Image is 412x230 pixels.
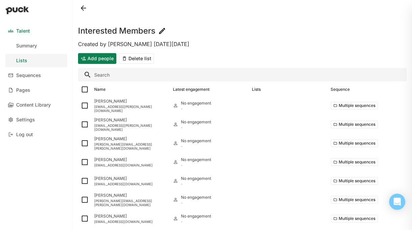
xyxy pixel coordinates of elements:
[94,142,167,150] div: [PERSON_NAME][EMAIL_ADDRESS][PERSON_NAME][DOMAIN_NAME]
[78,27,155,35] h1: Interested Members
[94,157,167,162] div: [PERSON_NAME]
[94,182,167,186] div: [EMAIL_ADDRESS][DOMAIN_NAME]
[78,40,407,48] div: Created by [PERSON_NAME] [DATE][DATE]
[331,158,378,166] button: More options
[181,182,211,186] div: -
[16,87,30,93] div: Pages
[16,28,30,34] div: Talent
[181,107,211,111] div: -
[94,199,167,207] div: [PERSON_NAME][EMAIL_ADDRESS][PERSON_NAME][DOMAIN_NAME]
[94,99,167,104] div: [PERSON_NAME]
[181,220,211,224] div: -
[181,157,211,162] div: No engagement
[389,194,405,210] div: Open Intercom Messenger
[181,214,211,219] div: No engagement
[94,163,167,167] div: [EMAIL_ADDRESS][DOMAIN_NAME]
[5,54,67,67] a: Lists
[181,139,211,143] div: No engagement
[331,177,378,185] button: More options
[331,139,378,147] button: More options
[181,195,211,200] div: No engagement
[5,83,67,97] a: Pages
[16,43,37,49] div: Summary
[331,196,378,204] button: More options
[94,220,167,224] div: [EMAIL_ADDRESS][DOMAIN_NAME]
[94,137,167,141] div: [PERSON_NAME]
[5,39,67,52] a: Summary
[94,105,167,113] div: [EMAIL_ADDRESS][PERSON_NAME][DOMAIN_NAME]
[16,58,27,64] div: Lists
[181,144,211,148] div: -
[331,87,350,92] div: Sequence
[78,68,407,81] input: Search
[94,123,167,131] div: [EMAIL_ADDRESS][PERSON_NAME][DOMAIN_NAME]
[16,102,51,108] div: Content Library
[94,193,167,198] div: [PERSON_NAME]
[5,24,67,38] a: Talent
[119,53,154,64] button: Delete list
[331,102,378,110] button: More options
[5,69,67,82] a: Sequences
[78,53,116,64] button: Add people
[16,73,41,78] div: Sequences
[331,215,378,223] button: More options
[181,176,211,181] div: No engagement
[181,163,211,167] div: -
[252,87,261,92] div: Lists
[5,113,67,126] a: Settings
[94,176,167,181] div: [PERSON_NAME]
[94,118,167,122] div: [PERSON_NAME]
[16,132,33,138] div: Log out
[94,214,167,219] div: [PERSON_NAME]
[5,98,67,112] a: Content Library
[16,117,35,123] div: Settings
[181,101,211,106] div: No engagement
[181,120,211,124] div: No engagement
[181,201,211,205] div: -
[331,120,378,128] button: More options
[181,125,211,129] div: -
[173,87,210,92] div: Latest engagement
[94,87,106,92] div: Name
